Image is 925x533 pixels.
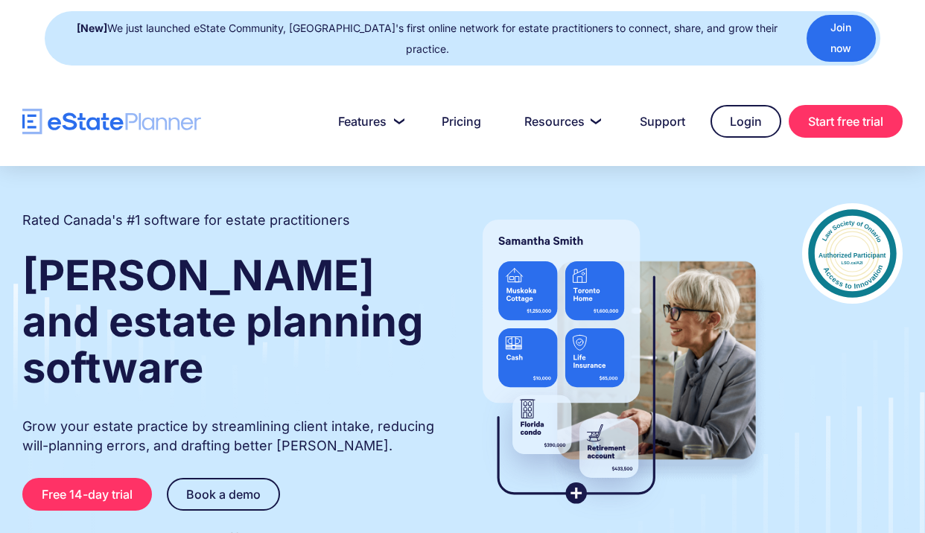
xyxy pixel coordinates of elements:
a: Join now [807,15,876,62]
a: Book a demo [167,478,280,511]
a: Resources [506,106,614,136]
div: We just launched eState Community, [GEOGRAPHIC_DATA]'s first online network for estate practition... [60,18,795,60]
a: home [22,109,201,135]
a: Pricing [424,106,499,136]
img: estate planner showing wills to their clients, using eState Planner, a leading estate planning so... [466,203,772,521]
a: Start free trial [789,105,903,138]
a: Login [711,105,781,138]
strong: [PERSON_NAME] and estate planning software [22,250,423,393]
a: Features [320,106,416,136]
a: Support [622,106,703,136]
a: Free 14-day trial [22,478,152,511]
strong: [New] [77,22,107,34]
p: Grow your estate practice by streamlining client intake, reducing will-planning errors, and draft... [22,417,436,456]
h2: Rated Canada's #1 software for estate practitioners [22,211,350,230]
